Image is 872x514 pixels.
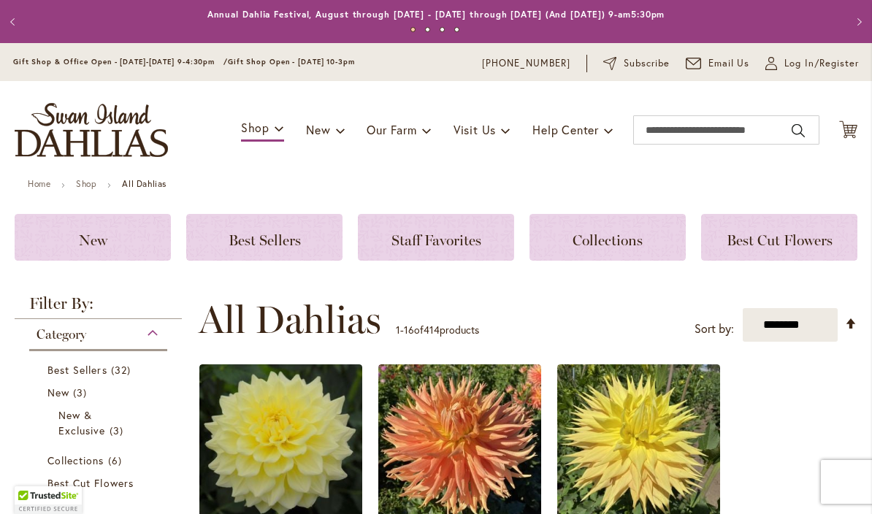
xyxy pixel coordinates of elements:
[440,27,445,32] button: 3 of 4
[11,462,52,503] iframe: Launch Accessibility Center
[404,323,414,337] span: 16
[454,122,496,137] span: Visit Us
[47,385,69,399] span: New
[58,408,105,437] span: New & Exclusive
[727,231,833,249] span: Best Cut Flowers
[13,57,228,66] span: Gift Shop & Office Open - [DATE]-[DATE] 9-4:30pm /
[207,9,665,20] a: Annual Dahlia Festival, August through [DATE] - [DATE] through [DATE] (And [DATE]) 9-am5:30pm
[241,120,269,135] span: Shop
[532,122,599,137] span: Help Center
[47,475,153,506] a: Best Cut Flowers
[603,56,670,71] a: Subscribe
[28,178,50,189] a: Home
[425,27,430,32] button: 2 of 4
[15,296,182,319] strong: Filter By:
[396,323,400,337] span: 1
[424,323,440,337] span: 414
[186,214,343,261] a: Best Sellers
[396,318,479,342] p: - of products
[15,214,171,261] a: New
[454,27,459,32] button: 4 of 4
[111,362,134,377] span: 32
[199,298,381,342] span: All Dahlias
[784,56,859,71] span: Log In/Register
[367,122,416,137] span: Our Farm
[624,56,670,71] span: Subscribe
[37,326,86,342] span: Category
[306,122,330,137] span: New
[73,385,91,400] span: 3
[391,231,481,249] span: Staff Favorites
[695,315,734,342] label: Sort by:
[410,27,416,32] button: 1 of 4
[358,214,514,261] a: Staff Favorites
[529,214,686,261] a: Collections
[47,453,153,468] a: Collections
[15,103,168,157] a: store logo
[47,453,104,467] span: Collections
[122,178,167,189] strong: All Dahlias
[228,57,355,66] span: Gift Shop Open - [DATE] 10-3pm
[573,231,643,249] span: Collections
[686,56,750,71] a: Email Us
[110,423,127,438] span: 3
[708,56,750,71] span: Email Us
[58,407,142,438] a: New &amp; Exclusive
[47,363,107,377] span: Best Sellers
[843,7,872,37] button: Next
[79,231,107,249] span: New
[701,214,857,261] a: Best Cut Flowers
[47,362,153,377] a: Best Sellers
[108,453,126,468] span: 6
[76,178,96,189] a: Shop
[47,385,153,400] a: New
[482,56,570,71] a: [PHONE_NUMBER]
[765,56,859,71] a: Log In/Register
[47,476,134,490] span: Best Cut Flowers
[229,231,301,249] span: Best Sellers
